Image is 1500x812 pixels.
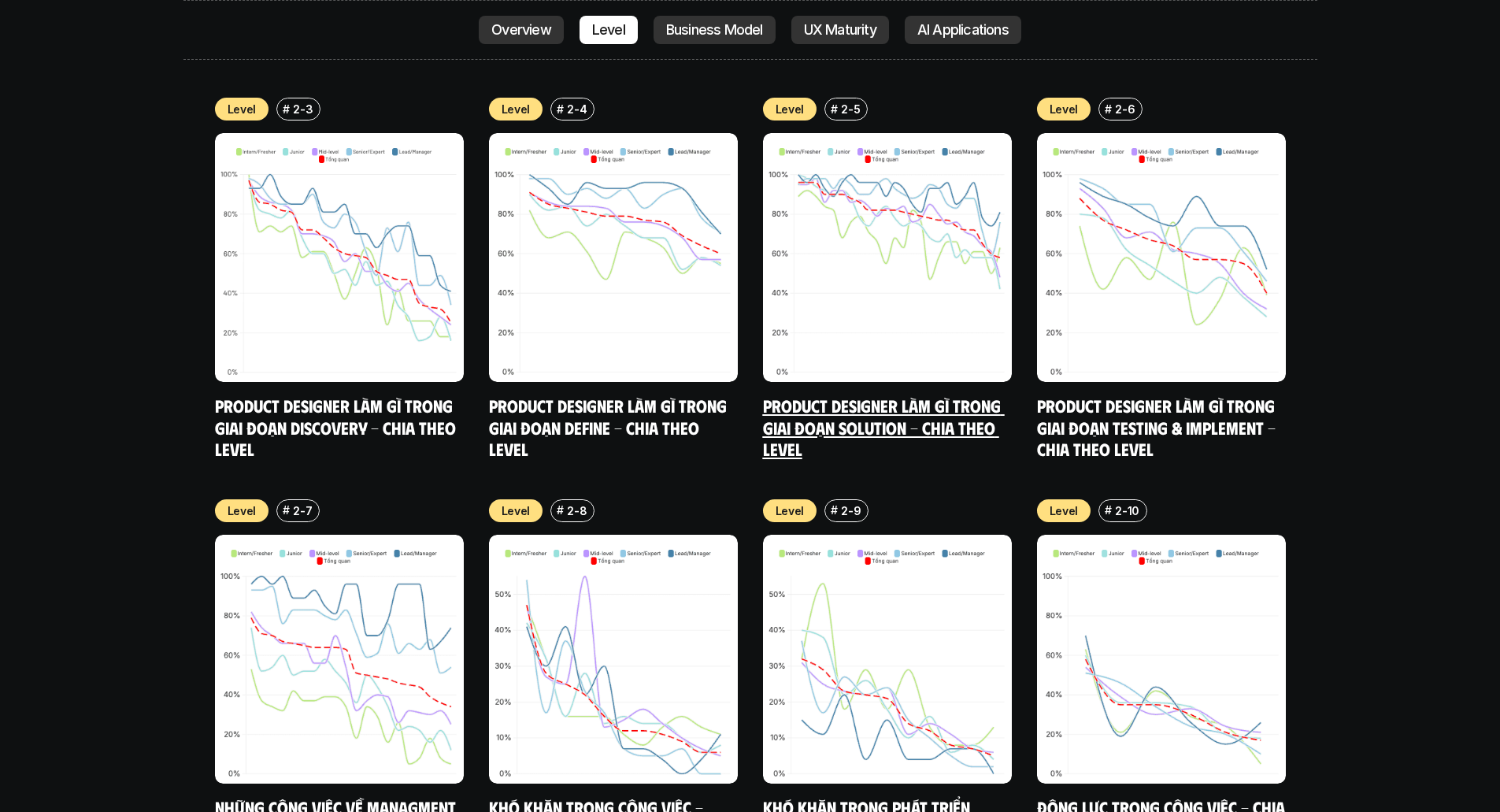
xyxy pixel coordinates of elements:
p: 2-4 [567,101,587,117]
a: Product Designer làm gì trong giai đoạn Define - Chia theo Level [489,395,731,459]
a: Product Designer làm gì trong giai đoạn Discovery - Chia theo Level [215,395,460,459]
p: 2-7 [293,502,312,519]
p: 2-8 [567,502,587,519]
a: Level [580,16,638,44]
p: 2-10 [1115,502,1139,519]
p: Level [1050,101,1079,117]
p: 2-6 [1115,101,1135,117]
p: Level [502,502,531,519]
h6: # [283,103,290,115]
p: Business Model [666,22,763,38]
p: Level [592,22,625,38]
p: Level [776,502,805,519]
h6: # [283,504,290,516]
p: Level [502,101,531,117]
p: 2-5 [841,101,860,117]
h6: # [1105,103,1112,115]
h6: # [831,103,838,115]
p: 2-9 [841,502,861,519]
p: 2-3 [293,101,313,117]
a: Overview [479,16,564,44]
h6: # [831,504,838,516]
p: Level [228,101,257,117]
a: Business Model [654,16,776,44]
p: AI Applications [917,22,1009,38]
a: AI Applications [905,16,1021,44]
h6: # [557,103,564,115]
a: UX Maturity [791,16,889,44]
h6: # [1105,504,1112,516]
a: Product Designer làm gì trong giai đoạn Testing & Implement - Chia theo Level [1037,395,1280,459]
p: UX Maturity [804,22,876,38]
p: Overview [491,22,551,38]
h6: # [557,504,564,516]
p: Level [1050,502,1079,519]
p: Level [776,101,805,117]
p: Level [228,502,257,519]
a: Product Designer làm gì trong giai đoạn Solution - Chia theo Level [763,395,1005,459]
